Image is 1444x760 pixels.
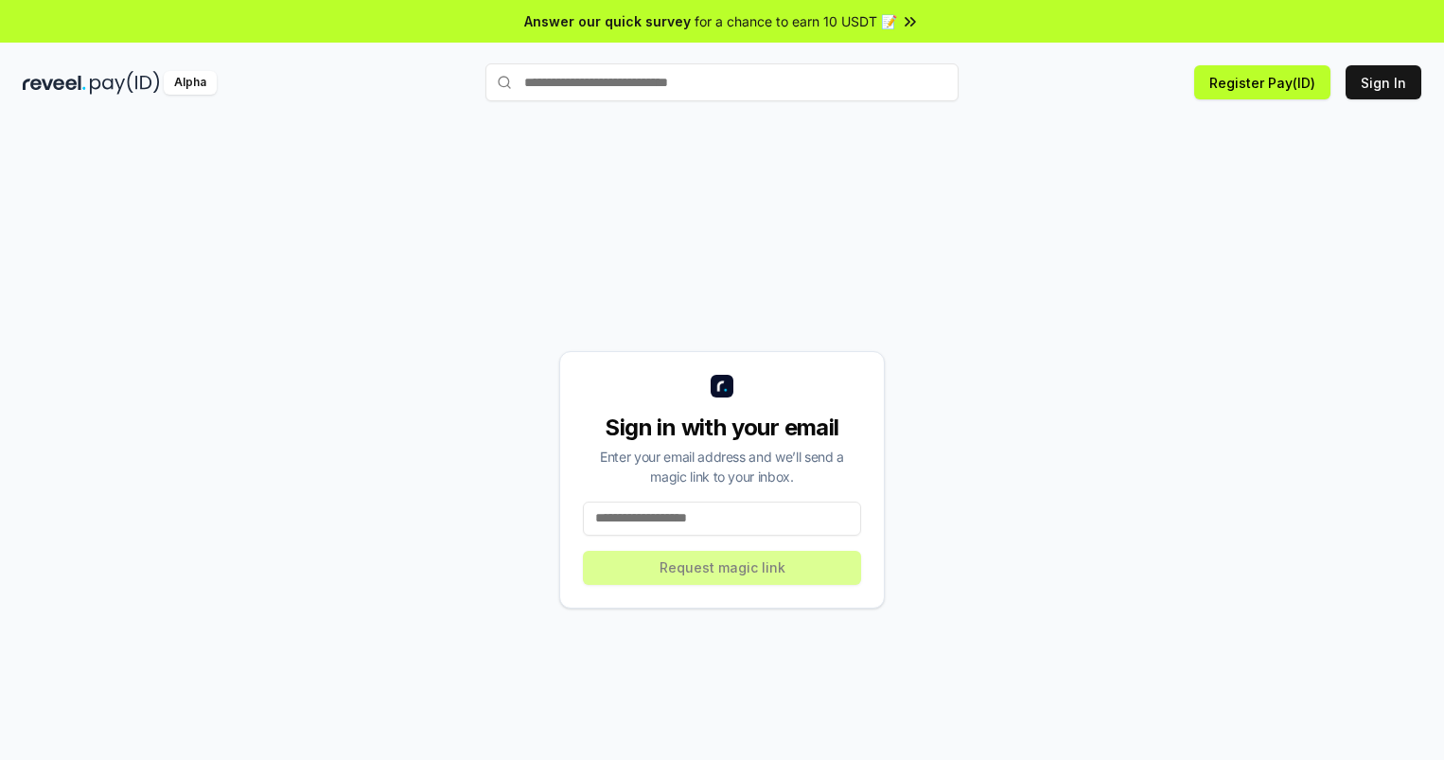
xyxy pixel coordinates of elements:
button: Sign In [1346,65,1421,99]
div: Sign in with your email [583,413,861,443]
span: for a chance to earn 10 USDT 📝 [695,11,897,31]
img: logo_small [711,375,733,398]
span: Answer our quick survey [524,11,691,31]
img: pay_id [90,71,160,95]
div: Enter your email address and we’ll send a magic link to your inbox. [583,447,861,486]
button: Register Pay(ID) [1194,65,1330,99]
div: Alpha [164,71,217,95]
img: reveel_dark [23,71,86,95]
